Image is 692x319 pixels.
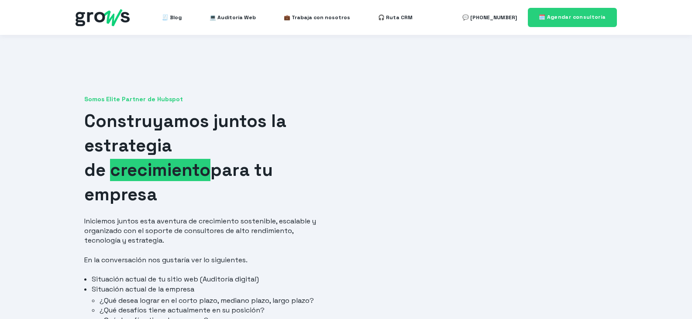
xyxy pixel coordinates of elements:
a: 💬 [PHONE_NUMBER] [462,9,517,26]
h1: Construyamos juntos la estrategia de para tu empresa [84,109,331,207]
iframe: Chat Widget [648,277,692,319]
a: 🎧 Ruta CRM [378,9,413,26]
a: 🗓️ Agendar consultoría [528,8,617,27]
a: 💻 Auditoría Web [210,9,256,26]
li: Situación actual de tu sitio web (Auditoría digital) [92,274,331,284]
a: 💼 Trabaja con nosotros [284,9,350,26]
li: ¿Qué desea lograr en el corto plazo, mediano plazo, largo plazo? [100,296,331,305]
p: En la conversación nos gustaría ver lo siguientes. [84,255,331,265]
a: 🧾 Blog [162,9,182,26]
span: 🗓️ Agendar consultoría [539,14,606,21]
p: Iniciemos juntos esta aventura de crecimiento sostenible, escalable y organizado con el soporte d... [84,216,331,245]
li: ¿Qué desafíos tiene actualmente en su posición? [100,305,331,315]
span: Somos Elite Partner de Hubspot [84,95,331,104]
img: grows - hubspot [76,9,130,26]
span: crecimiento [110,159,210,181]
